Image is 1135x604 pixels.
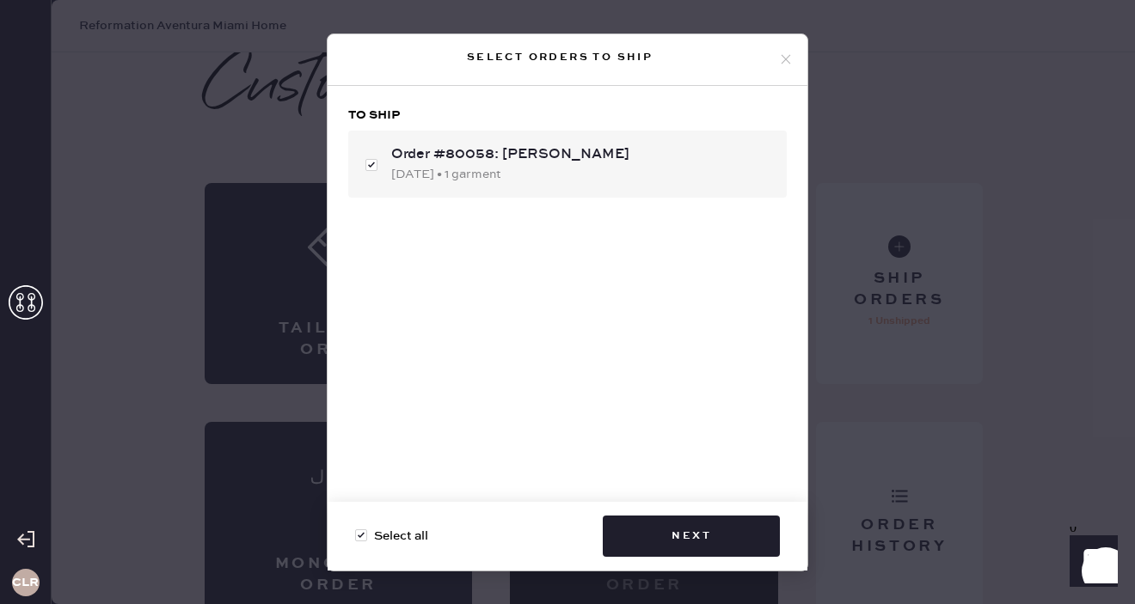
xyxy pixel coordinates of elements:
[603,516,780,557] button: Next
[341,47,778,68] div: Select orders to ship
[391,144,773,165] div: Order #80058: [PERSON_NAME]
[12,577,39,589] h3: CLR
[348,107,787,124] h3: To ship
[1053,527,1127,601] iframe: Front Chat
[391,165,773,184] div: [DATE] • 1 garment
[374,527,428,546] span: Select all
